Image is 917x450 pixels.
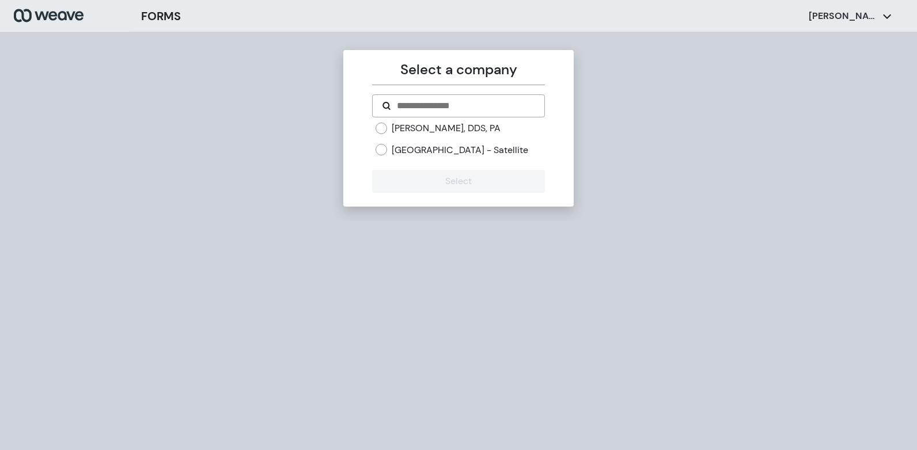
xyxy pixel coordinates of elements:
[809,10,878,22] p: [PERSON_NAME]
[396,99,535,113] input: Search
[141,7,181,25] h3: FORMS
[392,144,528,157] label: [GEOGRAPHIC_DATA] - Satellite
[372,59,544,80] p: Select a company
[392,122,501,135] label: [PERSON_NAME], DDS, PA
[372,170,544,193] button: Select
